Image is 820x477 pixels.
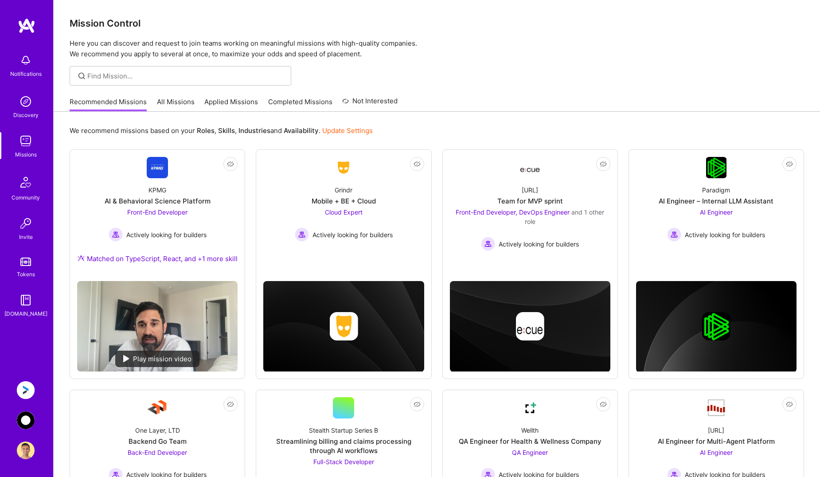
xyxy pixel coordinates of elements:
[519,397,541,418] img: Company Logo
[263,281,424,372] img: cover
[702,185,730,195] div: Paradigm
[600,401,607,408] i: icon EyeClosed
[109,227,123,242] img: Actively looking for builders
[148,185,166,195] div: KPMG
[519,160,541,176] img: Company Logo
[105,196,211,206] div: AI & Behavioral Science Platform
[129,437,187,446] div: Backend Go Team
[70,38,804,59] p: Here you can discover and request to join teams working on meaningful missions with high-quality ...
[342,96,398,112] a: Not Interested
[197,126,215,135] b: Roles
[70,18,804,29] h3: Mission Control
[459,437,601,446] div: QA Engineer for Health & Wellness Company
[128,449,187,456] span: Back-End Developer
[312,230,393,239] span: Actively looking for builders
[20,258,31,266] img: tokens
[268,97,332,112] a: Completed Missions
[115,351,199,367] div: Play mission video
[126,230,207,239] span: Actively looking for builders
[456,208,570,216] span: Front-End Developer, DevOps Engineer
[706,399,727,417] img: Company Logo
[414,160,421,168] i: icon EyeClosed
[127,208,187,216] span: Front-End Developer
[19,232,33,242] div: Invite
[636,157,797,261] a: Company LogoParadigmAI Engineer – Internal LLM AssistantAI Engineer Actively looking for builders...
[17,51,35,69] img: bell
[333,160,354,176] img: Company Logo
[512,449,548,456] span: QA Engineer
[15,150,37,159] div: Missions
[667,227,681,242] img: Actively looking for builders
[70,97,147,112] a: Recommended Missions
[329,312,358,340] img: Company logo
[659,196,773,206] div: AI Engineer – Internal LLM Assistant
[284,126,319,135] b: Availability
[77,157,238,274] a: Company LogoKPMGAI & Behavioral Science PlatformFront-End Developer Actively looking for builders...
[685,230,765,239] span: Actively looking for builders
[700,208,733,216] span: AI Engineer
[218,126,235,135] b: Skills
[706,157,727,178] img: Company Logo
[238,126,270,135] b: Industries
[17,215,35,232] img: Invite
[17,93,35,110] img: discovery
[295,227,309,242] img: Actively looking for builders
[12,193,40,202] div: Community
[499,239,579,249] span: Actively looking for builders
[312,196,376,206] div: Mobile + BE + Cloud
[313,458,374,465] span: Full-Stack Developer
[786,401,793,408] i: icon EyeClosed
[157,97,195,112] a: All Missions
[309,426,378,435] div: Stealth Startup Series B
[636,281,797,372] img: cover
[497,196,563,206] div: Team for MVP sprint
[322,126,373,135] a: Update Settings
[522,185,538,195] div: [URL]
[123,355,129,362] img: play
[227,401,234,408] i: icon EyeClosed
[481,237,495,251] img: Actively looking for builders
[77,281,238,371] img: No Mission
[17,270,35,279] div: Tokens
[786,160,793,168] i: icon EyeClosed
[17,381,35,399] img: Anguleris: BIMsmart AI MVP
[600,160,607,168] i: icon EyeClosed
[702,312,730,340] img: Company logo
[414,401,421,408] i: icon EyeClosed
[450,157,610,261] a: Company Logo[URL]Team for MVP sprintFront-End Developer, DevOps Engineer and 1 other roleActively...
[450,281,610,372] img: cover
[70,126,373,135] p: We recommend missions based on your , , and .
[263,437,424,455] div: Streamlining billing and claims processing through AI workflows
[335,185,352,195] div: Grindr
[135,426,180,435] div: One Layer, LTD
[17,132,35,150] img: teamwork
[147,157,168,178] img: Company Logo
[658,437,775,446] div: AI Engineer for Multi-Agent Platform
[17,411,35,429] img: AnyTeam: Team for AI-Powered Sales Platform
[263,157,424,261] a: Company LogoGrindrMobile + BE + CloudCloud Expert Actively looking for buildersActively looking f...
[708,426,724,435] div: [URL]
[17,291,35,309] img: guide book
[15,411,37,429] a: AnyTeam: Team for AI-Powered Sales Platform
[227,160,234,168] i: icon EyeClosed
[10,69,42,78] div: Notifications
[521,426,539,435] div: Wellth
[78,254,238,263] div: Matched on TypeScript, React, and +1 more skill
[78,254,85,262] img: Ateam Purple Icon
[13,110,39,120] div: Discovery
[516,312,544,340] img: Company logo
[325,208,363,216] span: Cloud Expert
[4,309,47,318] div: [DOMAIN_NAME]
[17,442,35,459] img: User Avatar
[15,442,37,459] a: User Avatar
[700,449,733,456] span: AI Engineer
[18,18,35,34] img: logo
[15,381,37,399] a: Anguleris: BIMsmart AI MVP
[87,71,285,81] input: Find Mission...
[77,71,87,81] i: icon SearchGrey
[15,172,36,193] img: Community
[147,397,168,418] img: Company Logo
[204,97,258,112] a: Applied Missions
